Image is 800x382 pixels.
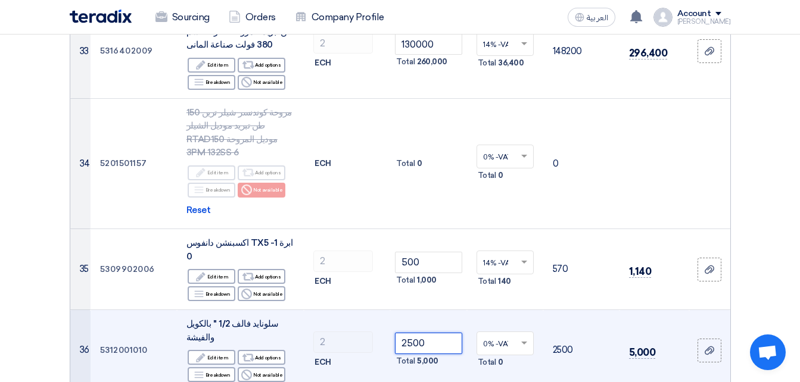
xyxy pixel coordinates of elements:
[238,165,285,180] div: Add options
[677,18,731,25] div: [PERSON_NAME]
[238,183,285,198] div: Not available
[543,4,620,99] td: 148200
[417,355,438,367] span: 5,000
[188,165,235,180] div: Edit item
[91,98,177,229] td: 5201501157
[750,334,786,370] a: Open chat
[188,367,235,382] div: Breakdown
[238,367,285,382] div: Not available
[219,4,285,30] a: Orders
[313,32,373,54] input: RFQ_STEP1.ITEMS.2.AMOUNT_TITLE
[417,56,447,68] span: 260,000
[396,158,415,170] span: Total
[498,57,524,69] span: 36,400
[395,252,462,273] input: Unit Price
[587,14,608,22] span: العربية
[395,333,462,354] input: Unit Price
[186,107,292,158] span: مروحة كوندنسر شيلر ترين 150 طن تبريد موديل الشيلر RTAD150 موديل المروحة 3PM 132SS 6
[396,56,415,68] span: Total
[477,251,534,274] ng-select: VAT
[238,75,285,90] div: Not available
[91,229,177,310] td: 5309902006
[629,346,656,359] span: 5,000
[238,58,285,73] div: Add options
[478,275,496,287] span: Total
[653,8,673,27] img: profile_test.png
[188,269,235,284] div: Edit item
[188,183,235,198] div: Breakdown
[478,57,496,69] span: Total
[70,229,91,310] td: 35
[543,98,620,229] td: 0
[498,170,503,181] span: 0
[188,75,235,90] div: Breakdown
[396,355,415,367] span: Total
[186,318,279,343] span: سلونايد فالف 1/2 " بالكويل والفيشة
[315,57,331,69] span: ECH
[315,158,331,170] span: ECH
[188,350,235,365] div: Edit item
[315,356,331,368] span: ECH
[188,286,235,301] div: Breakdown
[70,4,91,99] td: 33
[70,98,91,229] td: 34
[477,32,534,56] ng-select: VAT
[568,8,615,27] button: العربية
[313,251,373,272] input: RFQ_STEP1.ITEMS.2.AMOUNT_TITLE
[186,237,293,262] span: اكسبنشن دانفوس TX5 ابرة 1-0
[313,331,373,353] input: RFQ_STEP1.ITEMS.2.AMOUNT_TITLE
[629,265,652,278] span: 1,140
[238,269,285,284] div: Add options
[146,4,219,30] a: Sourcing
[478,356,496,368] span: Total
[478,170,496,181] span: Total
[543,229,620,310] td: 570
[629,47,668,60] span: 296,400
[238,350,285,365] div: Add options
[498,356,503,368] span: 0
[285,4,394,30] a: Company Profile
[477,331,534,355] ng-select: VAT
[477,145,534,168] ng-select: VAT
[395,33,462,55] input: Unit Price
[315,275,331,287] span: ECH
[91,4,177,99] td: 5316402009
[70,10,132,23] img: Teradix logo
[238,286,285,301] div: Not available
[188,58,235,73] div: Edit item
[417,158,422,170] span: 0
[677,9,711,19] div: Account
[498,275,511,287] span: 140
[186,203,211,217] span: Reset
[396,274,415,286] span: Total
[417,274,437,286] span: 1,000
